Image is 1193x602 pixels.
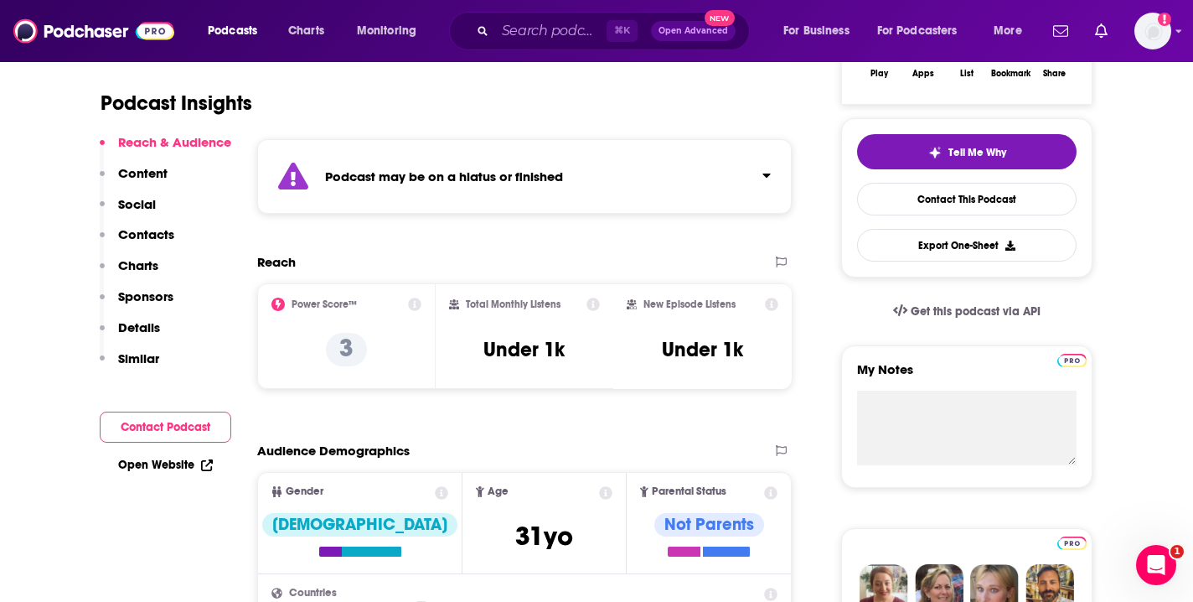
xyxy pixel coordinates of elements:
span: Charts [288,19,324,43]
h3: Under 1k [662,337,743,362]
strong: Podcast may be on a hiatus or finished [325,169,563,184]
button: Show profile menu [1134,13,1171,49]
button: Details [100,319,160,350]
a: Pro website [1057,351,1087,367]
button: Content [100,165,168,196]
span: ⌘ K [607,20,638,42]
button: Contacts [100,226,174,257]
div: List [960,69,974,79]
button: Open AdvancedNew [651,21,736,41]
span: More [994,19,1022,43]
button: Contact Podcast [100,412,231,443]
button: Export One-Sheet [857,229,1077,262]
section: Click to expand status details [257,139,792,214]
img: tell me why sparkle [928,146,942,159]
p: Similar [118,350,159,366]
a: Show notifications dropdown [1046,17,1075,45]
h1: Podcast Insights [101,91,252,116]
div: Apps [912,69,934,79]
button: Social [100,196,156,227]
button: open menu [345,18,438,44]
svg: Add a profile image [1158,13,1171,26]
span: Parental Status [652,486,726,497]
div: Bookmark [991,69,1030,79]
button: Similar [100,350,159,381]
img: Podchaser Pro [1057,354,1087,367]
button: open menu [196,18,279,44]
span: Logged in as anaresonate [1134,13,1171,49]
span: Countries [289,588,337,599]
div: Share [1043,69,1066,79]
span: 31 yo [515,520,573,553]
button: Charts [100,257,158,288]
p: Reach & Audience [118,134,231,150]
a: Contact This Podcast [857,183,1077,215]
h2: Power Score™ [292,298,357,310]
span: Gender [286,486,323,497]
p: Charts [118,257,158,273]
button: tell me why sparkleTell Me Why [857,134,1077,169]
label: My Notes [857,361,1077,391]
button: Reach & Audience [100,134,231,165]
p: Social [118,196,156,212]
a: Charts [277,18,334,44]
img: Podchaser - Follow, Share and Rate Podcasts [13,15,174,47]
button: open menu [772,18,870,44]
span: Age [488,486,509,497]
a: Pro website [1057,534,1087,550]
h2: New Episode Listens [643,298,736,310]
span: Podcasts [208,19,257,43]
p: Contacts [118,226,174,242]
button: open menu [866,18,982,44]
span: Get this podcast via API [911,304,1041,319]
div: Play [870,69,888,79]
input: Search podcasts, credits, & more... [495,18,607,44]
div: [DEMOGRAPHIC_DATA] [262,513,457,537]
p: Details [118,319,160,335]
p: Sponsors [118,288,173,304]
span: Tell Me Why [948,146,1006,159]
span: For Podcasters [877,19,958,43]
div: Not Parents [654,513,764,537]
div: Search podcasts, credits, & more... [465,12,766,50]
p: 3 [326,333,367,366]
span: Monitoring [357,19,416,43]
h3: Under 1k [483,337,565,362]
a: Show notifications dropdown [1088,17,1114,45]
h2: Reach [257,254,296,270]
span: For Business [783,19,850,43]
h2: Audience Demographics [257,443,410,459]
p: Content [118,165,168,181]
a: Open Website [118,458,213,472]
span: New [705,10,735,26]
span: Open Advanced [658,27,728,35]
button: open menu [982,18,1043,44]
img: Podchaser Pro [1057,537,1087,550]
span: 1 [1170,545,1184,558]
a: Get this podcast via API [880,291,1054,332]
img: User Profile [1134,13,1171,49]
h2: Total Monthly Listens [466,298,560,310]
button: Sponsors [100,288,173,319]
iframe: Intercom live chat [1136,545,1176,585]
